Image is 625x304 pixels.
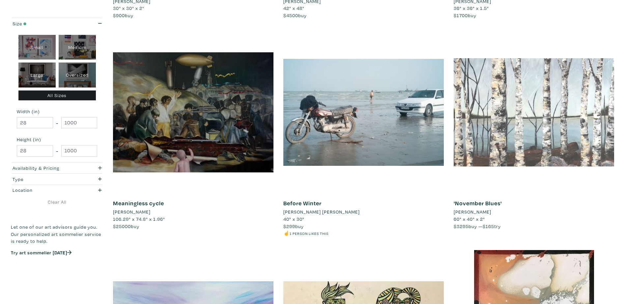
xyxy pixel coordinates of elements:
[454,12,476,18] span: buy
[283,223,304,229] span: buy
[283,223,295,229] span: $299
[11,223,103,245] p: Let one of our art advisors guide you. Our personalized art sommelier service is ready to help.
[454,208,614,215] a: [PERSON_NAME]
[113,208,273,215] a: [PERSON_NAME]
[283,199,322,207] a: Before Winter
[454,208,491,215] li: [PERSON_NAME]
[56,118,58,127] span: -
[113,216,165,222] span: 106.29" x 74.8" x 1.96"
[13,187,77,194] div: Location
[483,223,494,229] span: $165
[454,223,469,229] span: $3295
[454,216,485,222] span: 60" x 40" x 2"
[11,263,103,276] iframe: Customer reviews powered by Trustpilot
[56,146,58,155] span: -
[113,199,164,207] a: Meaningless cycle
[283,12,298,18] span: $4500
[113,12,125,18] span: $900
[13,176,77,183] div: Type
[59,35,96,60] div: Medium
[11,18,103,29] button: Size
[11,185,103,196] button: Location
[113,5,144,11] span: 30" x 30" x 2"
[283,216,304,222] span: 40" x 30"
[113,223,131,229] span: $25000
[290,231,328,236] small: 1 person likes this
[11,198,103,206] a: Clear All
[13,20,77,27] div: Size
[454,12,468,18] span: $1700
[454,5,489,11] span: 36" x 36" x 1.5"
[283,208,360,215] li: [PERSON_NAME] [PERSON_NAME]
[13,165,77,172] div: Availability & Pricing
[18,63,56,88] div: Large
[113,223,139,229] span: buy
[454,199,502,207] a: 'November Blues'
[18,35,56,60] div: Small
[283,208,444,215] a: [PERSON_NAME] [PERSON_NAME]
[11,174,103,185] button: Type
[454,223,501,229] span: buy — try
[283,5,304,11] span: 42" x 48"
[283,12,307,18] span: buy
[283,230,444,237] li: ☝️
[113,12,133,18] span: buy
[17,137,97,142] small: Height (in)
[113,208,151,215] li: [PERSON_NAME]
[11,249,71,256] a: Try art sommelier [DATE]
[17,109,97,114] small: Width (in)
[18,90,96,101] div: All Sizes
[11,163,103,174] button: Availability & Pricing
[59,63,96,88] div: Oversized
